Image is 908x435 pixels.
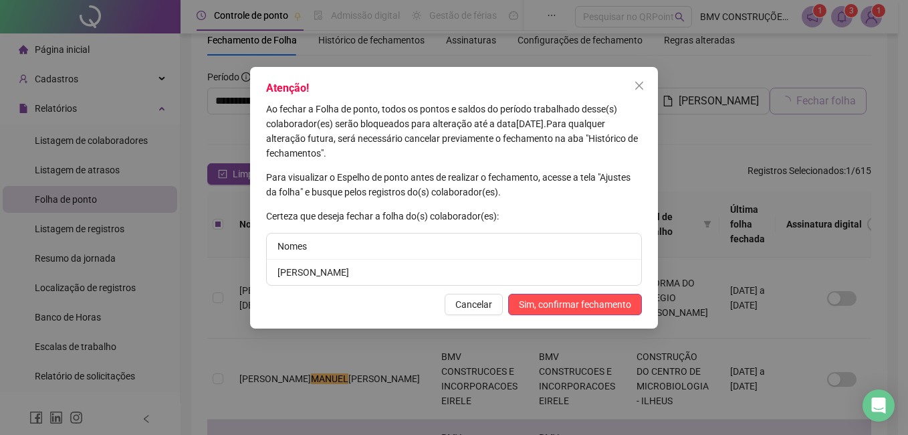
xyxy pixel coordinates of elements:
span: Atenção! [266,82,309,94]
span: Ao fechar a Folha de ponto, todos os pontos e saldos do período trabalhado desse(s) colaborador(e... [266,104,617,129]
span: Nomes [277,241,307,252]
p: [DATE] . [266,102,642,161]
button: Cancelar [445,294,503,315]
span: close [634,80,645,91]
span: Para qualquer alteração futura, será necessário cancelar previamente o fechamento na aba "Históri... [266,118,638,159]
span: Cancelar [455,297,492,312]
button: Close [629,75,650,96]
span: Para visualizar o Espelho de ponto antes de realizar o fechamento, acesse a tela "Ajustes da folh... [266,172,631,197]
button: Sim, confirmar fechamento [508,294,642,315]
span: Certeza que deseja fechar a folha do(s) colaborador(es): [266,211,499,222]
span: Sim, confirmar fechamento [519,297,631,312]
div: Open Intercom Messenger [863,389,895,422]
li: [PERSON_NAME] [267,260,641,285]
